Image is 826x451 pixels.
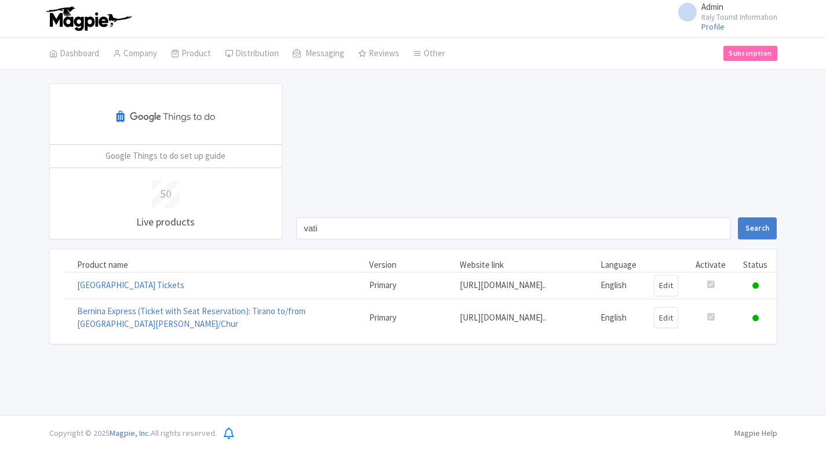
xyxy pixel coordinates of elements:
[171,38,211,70] a: Product
[734,428,777,438] a: Magpie Help
[110,428,151,438] span: Magpie, Inc.
[671,2,777,21] a: Admin Italy Tourist Information
[105,150,225,161] a: Google Things to do set up guide
[701,21,725,32] a: Profile
[358,38,399,70] a: Reviews
[654,275,679,296] a: Edit
[77,279,184,290] a: [GEOGRAPHIC_DATA] Tickets
[451,299,592,337] td: [URL][DOMAIN_NAME]..
[77,305,305,330] a: Bernina Express (Ticket with Seat Reservation): Tirano to/from [GEOGRAPHIC_DATA][PERSON_NAME]/Chur
[701,1,723,12] span: Admin
[734,259,776,272] td: Status
[592,299,645,337] td: English
[592,272,645,299] td: English
[118,180,213,202] div: 50
[293,38,344,70] a: Messaging
[687,259,734,272] td: Activate
[654,307,679,329] a: Edit
[225,38,279,70] a: Distribution
[723,46,777,61] a: Subscription
[43,6,133,31] img: logo-ab69f6fb50320c5b225c76a69d11143b.png
[118,214,213,230] p: Live products
[451,259,592,272] td: Website link
[296,217,731,239] input: Search...
[113,38,157,70] a: Company
[114,98,218,135] img: kvarzr6begmig94msh6q.svg
[361,259,450,272] td: Version
[42,427,224,439] div: Copyright © 2025 All rights reserved.
[361,299,450,337] td: Primary
[451,272,592,299] td: [URL][DOMAIN_NAME]..
[413,38,445,70] a: Other
[68,259,361,272] td: Product name
[49,38,99,70] a: Dashboard
[361,272,450,299] td: Primary
[738,217,777,239] button: Search
[701,13,777,21] small: Italy Tourist Information
[592,259,645,272] td: Language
